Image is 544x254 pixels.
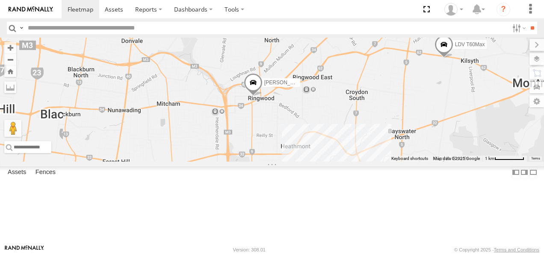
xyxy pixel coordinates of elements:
[482,156,527,162] button: Map Scale: 1 km per 66 pixels
[433,156,480,161] span: Map data ©2025 Google
[31,166,60,178] label: Fences
[391,156,428,162] button: Keyboard shortcuts
[18,22,25,34] label: Search Query
[264,80,307,86] span: [PERSON_NAME]
[529,166,538,179] label: Hide Summary Table
[4,65,16,77] button: Zoom Home
[233,247,266,252] div: Version: 308.01
[454,247,539,252] div: © Copyright 2025 -
[511,166,520,179] label: Dock Summary Table to the Left
[3,166,30,178] label: Assets
[485,156,494,161] span: 1 km
[531,157,540,160] a: Terms (opens in new tab)
[497,3,510,16] i: ?
[455,41,485,47] span: LDV T60Max
[5,245,44,254] a: Visit our Website
[529,95,544,107] label: Map Settings
[494,247,539,252] a: Terms and Conditions
[520,166,529,179] label: Dock Summary Table to the Right
[4,81,16,93] label: Measure
[9,6,53,12] img: rand-logo.svg
[441,3,466,16] div: Bayswater Sales Counter
[4,42,16,53] button: Zoom in
[4,53,16,65] button: Zoom out
[4,120,21,137] button: Drag Pegman onto the map to open Street View
[509,22,527,34] label: Search Filter Options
